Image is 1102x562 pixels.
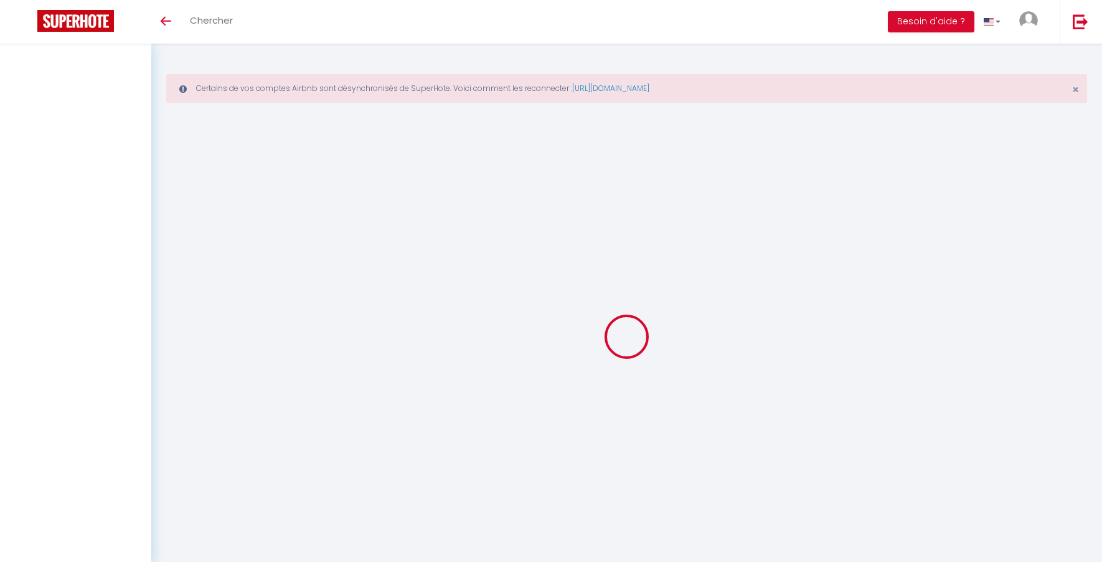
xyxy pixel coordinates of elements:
img: ... [1019,11,1038,30]
button: Besoin d'aide ? [888,11,974,32]
span: Chercher [190,14,233,27]
div: Certains de vos comptes Airbnb sont désynchronisés de SuperHote. Voici comment les reconnecter : [166,74,1087,103]
span: × [1072,82,1079,97]
img: logout [1073,14,1088,29]
button: Close [1072,84,1079,95]
img: Super Booking [37,10,114,32]
a: [URL][DOMAIN_NAME] [572,83,649,93]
